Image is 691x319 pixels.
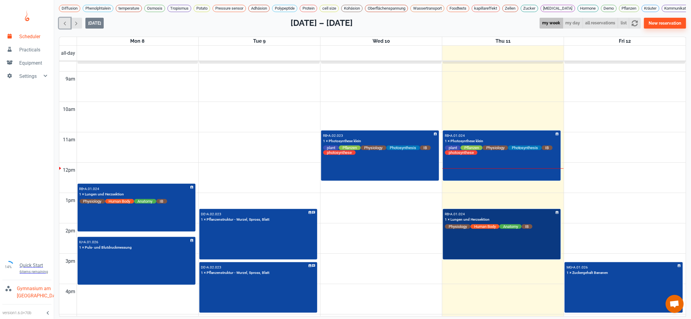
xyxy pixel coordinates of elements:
p: MG • [567,265,573,269]
span: Kohäsion [342,5,362,11]
span: Anatomy [499,224,522,229]
a: September 11, 2025 [494,37,512,45]
span: Pflanzen [619,5,639,11]
p: A.02.023 [207,212,222,216]
span: Hormone [578,5,598,11]
p: A.02.023 [328,133,343,138]
span: IB [542,145,553,150]
span: Potato [194,5,210,11]
div: Demo [601,5,617,12]
span: plant [323,145,339,150]
div: Diffusion [59,5,80,12]
div: Zucker [521,5,538,12]
p: A.01.026 [573,265,588,269]
p: RB • [79,187,85,191]
div: Protein [300,5,317,12]
p: A.01.026 [84,240,99,244]
p: A.01.024 [450,133,465,138]
p: RB • [445,133,450,138]
div: [MEDICAL_DATA] [541,5,575,12]
div: Pflanzen [619,5,639,12]
div: Tropismus [167,5,191,12]
span: Zucker [521,5,538,11]
span: Foodtests [447,5,469,11]
span: IB [522,224,533,229]
button: all reservations [583,18,618,29]
p: 1 × Puls- und Blutdruckmessung [79,245,132,250]
div: 9am [65,72,77,87]
span: all-day [60,50,77,57]
span: Polypeptide [272,5,297,11]
span: IB [156,199,167,204]
span: Pflanzen [339,145,361,150]
div: Polypeptide [272,5,297,12]
span: Pflanzen [461,145,483,150]
div: temperature [116,5,142,12]
span: Human Body [471,224,499,229]
div: kapillareffekt [472,5,500,12]
a: September 10, 2025 [371,37,391,45]
button: Next week [70,18,82,29]
button: New reservation [644,18,686,29]
div: Kohäsion [341,5,363,12]
div: Oberflächenspannung [365,5,408,12]
span: Tropismus [168,5,191,11]
span: Phenolphtalein [83,5,113,11]
span: photosynthese [323,150,356,155]
div: Pressure sensor [213,5,246,12]
span: Physiology [445,224,471,229]
button: Previous week [59,18,71,29]
span: Physiology [361,145,386,150]
div: cell size [320,5,339,12]
p: 1 × Lungen und Herzsektion [79,192,124,197]
div: 4pm [65,284,77,299]
span: Protein [300,5,317,11]
a: September 12, 2025 [618,37,632,45]
button: my day [563,18,583,29]
span: Diffusion [59,5,80,11]
div: Adhäsion [248,5,270,12]
span: plant [445,145,461,150]
div: Chat öffnen [666,295,684,313]
span: Human Body [105,199,134,204]
span: Physiology [80,199,105,204]
p: DE • [201,212,207,216]
div: Foodtests [447,5,469,12]
p: IU • [79,240,84,244]
span: Zellen [503,5,518,11]
p: A.01.024 [85,187,100,191]
div: Phenolphtalein [83,5,113,12]
span: Kräuter [642,5,659,11]
button: list [618,18,629,29]
button: [DATE] [85,18,104,29]
span: Photosynthesis [508,145,542,150]
p: 1 × Photosynthese klein [445,139,483,144]
div: 12pm [62,163,77,178]
span: cell size [320,5,339,11]
span: [MEDICAL_DATA] [541,5,575,11]
p: A.01.024 [450,212,465,216]
p: DE • [201,265,207,269]
div: Hormone [578,5,599,12]
p: A.02.023 [207,265,222,269]
h2: [DATE] – [DATE] [290,17,353,29]
span: kapillareffekt [472,5,500,11]
p: RB • [323,133,328,138]
button: refresh [629,18,641,29]
span: IB [420,145,431,150]
span: Pressure sensor [213,5,246,11]
a: September 8, 2025 [129,37,146,45]
span: Demo [601,5,616,11]
span: Oberflächenspannung [365,5,408,11]
div: 10am [62,102,77,117]
span: photosynthese [445,150,478,155]
span: Osmosis [145,5,165,11]
span: Wassertransport [411,5,444,11]
p: RB • [445,212,450,216]
div: Osmosis [144,5,165,12]
div: Wassertransport [410,5,444,12]
span: Anatomy [134,199,156,204]
span: Photosynthesis [386,145,420,150]
p: 1 × Lungen und Herzsektion [445,217,490,222]
div: 3pm [65,254,77,269]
